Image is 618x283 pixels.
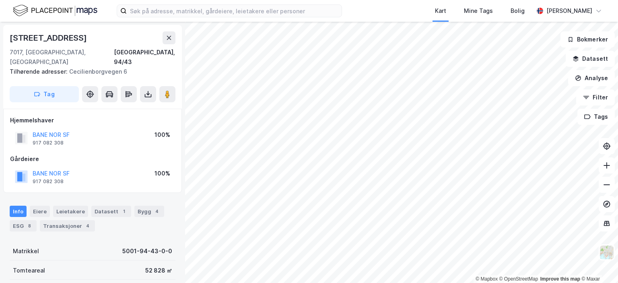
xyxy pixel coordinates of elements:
[476,276,498,282] a: Mapbox
[154,169,170,178] div: 100%
[577,109,615,125] button: Tags
[134,206,164,217] div: Bygg
[10,86,79,102] button: Tag
[464,6,493,16] div: Mine Tags
[127,5,342,17] input: Søk på adresse, matrikkel, gårdeiere, leietakere eller personer
[114,48,175,67] div: [GEOGRAPHIC_DATA], 94/43
[546,6,592,16] div: [PERSON_NAME]
[91,206,131,217] div: Datasett
[122,246,172,256] div: 5001-94-43-0-0
[33,178,64,185] div: 917 082 308
[435,6,446,16] div: Kart
[560,31,615,48] button: Bokmerker
[25,222,33,230] div: 8
[40,220,95,231] div: Transaksjoner
[10,68,69,75] span: Tilhørende adresser:
[10,206,27,217] div: Info
[153,207,161,215] div: 4
[10,154,175,164] div: Gårdeiere
[33,140,64,146] div: 917 082 308
[499,276,538,282] a: OpenStreetMap
[154,130,170,140] div: 100%
[576,89,615,105] button: Filter
[566,51,615,67] button: Datasett
[13,4,97,18] img: logo.f888ab2527a4732fd821a326f86c7f29.svg
[10,220,37,231] div: ESG
[53,206,88,217] div: Leietakere
[84,222,92,230] div: 4
[13,246,39,256] div: Matrikkel
[10,31,89,44] div: [STREET_ADDRESS]
[30,206,50,217] div: Eiere
[10,67,169,76] div: Cecilienborgvegen 6
[540,276,580,282] a: Improve this map
[10,48,114,67] div: 7017, [GEOGRAPHIC_DATA], [GEOGRAPHIC_DATA]
[10,116,175,125] div: Hjemmelshaver
[120,207,128,215] div: 1
[511,6,525,16] div: Bolig
[13,266,45,275] div: Tomteareal
[578,244,618,283] iframe: Chat Widget
[568,70,615,86] button: Analyse
[145,266,172,275] div: 52 828 ㎡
